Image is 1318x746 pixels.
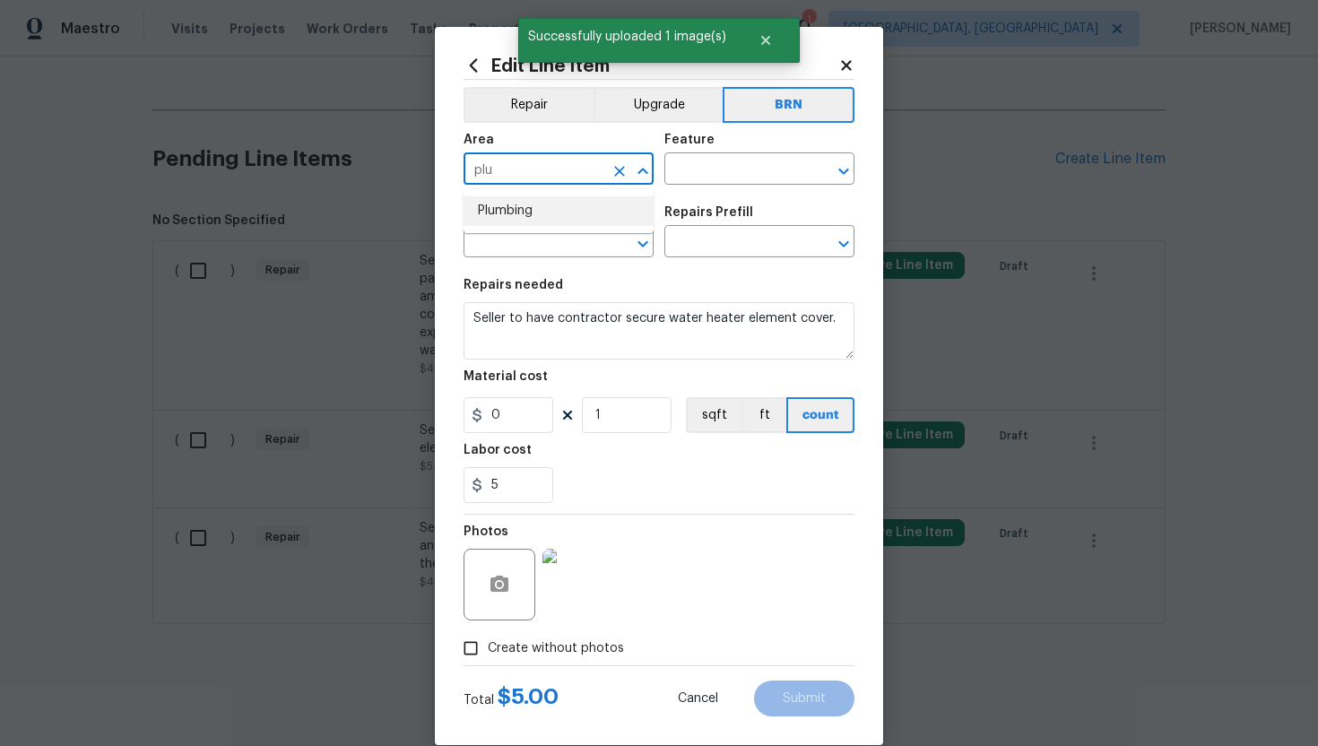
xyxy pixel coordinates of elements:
button: BRN [723,87,854,123]
h5: Area [464,134,494,146]
div: Total [464,688,559,709]
button: Cancel [649,681,747,716]
button: ft [741,397,786,433]
button: Upgrade [594,87,724,123]
button: Clear [607,159,632,184]
button: sqft [686,397,741,433]
button: Submit [754,681,854,716]
h5: Labor cost [464,444,532,456]
button: Repair [464,87,594,123]
button: Close [736,22,795,58]
button: count [786,397,854,433]
span: Successfully uploaded 1 image(s) [518,18,736,56]
button: Open [630,231,655,256]
h5: Feature [664,134,715,146]
h5: Repairs needed [464,279,563,291]
h5: Photos [464,525,508,538]
h5: Repairs Prefill [664,206,753,219]
button: Close [630,159,655,184]
li: Plumbing [464,196,654,226]
h5: Material cost [464,370,548,383]
span: Cancel [678,692,718,706]
span: Submit [783,692,826,706]
button: Open [831,159,856,184]
textarea: Seller to have contractor secure water heater element cover. [464,302,854,360]
span: $ 5.00 [498,686,559,707]
h2: Edit Line Item [464,56,838,75]
button: Open [831,231,856,256]
span: Create without photos [488,639,624,658]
